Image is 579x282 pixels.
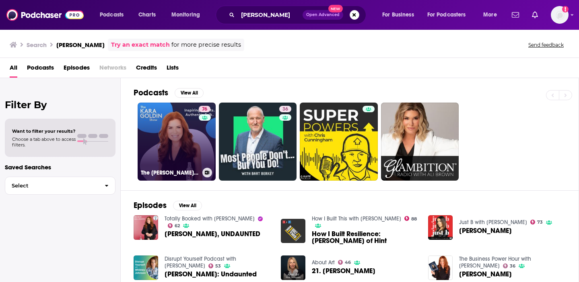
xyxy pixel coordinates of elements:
a: 76The [PERSON_NAME] Show [138,103,216,181]
span: New [328,5,343,12]
p: Saved Searches [5,163,115,171]
img: How I Built Resilience: Kara Goldin of Hint [281,219,305,243]
span: 53 [215,264,221,268]
span: for more precise results [171,40,241,49]
span: For Business [382,9,414,21]
span: Podcasts [100,9,124,21]
span: For Podcasters [427,9,466,21]
span: 76 [202,105,207,113]
a: Just B with Bethenny Frankel [459,219,527,226]
button: open menu [478,8,507,21]
button: Send feedback [526,41,566,48]
span: [PERSON_NAME], UNDAUNTED [165,231,260,237]
a: 36 [279,106,291,112]
span: Monitoring [171,9,200,21]
span: Choose a tab above to access filters. [12,136,76,148]
a: 21. Kara Goldin [312,268,375,274]
span: 36 [510,264,515,268]
a: Disrupt Yourself Podcast with Whitney Johnson [165,255,236,269]
a: The Business Power Hour with Deb Krier [459,255,531,269]
button: Show profile menu [551,6,569,24]
span: Networks [99,61,126,78]
a: About Art [312,259,335,266]
button: View All [173,201,202,210]
h3: Search [27,41,47,49]
img: Kara Goldin [428,255,453,280]
a: 53 [208,263,221,268]
span: More [483,9,497,21]
a: 88 [404,216,417,221]
span: Logged in as megcassidy [551,6,569,24]
span: 46 [345,261,351,264]
span: 36 [282,105,288,113]
img: Kara Goldin [428,215,453,240]
span: Want to filter your results? [12,128,76,134]
a: EpisodesView All [134,200,202,210]
button: Select [5,177,115,195]
button: open menu [94,8,134,21]
span: [PERSON_NAME] [459,227,512,234]
h2: Podcasts [134,88,168,98]
a: PodcastsView All [134,88,204,98]
a: Kara Goldin: Undaunted [165,271,257,278]
a: Show notifications dropdown [509,8,522,22]
img: User Profile [551,6,569,24]
a: Kara Goldin, UNDAUNTED [165,231,260,237]
a: Credits [136,61,157,78]
img: Kara Goldin, UNDAUNTED [134,215,158,240]
a: How I Built Resilience: Kara Goldin of Hint [312,231,418,244]
a: Podcasts [27,61,54,78]
h2: Filter By [5,99,115,111]
button: open menu [422,8,478,21]
span: 62 [175,224,180,228]
a: 73 [530,220,543,224]
span: 21. [PERSON_NAME] [312,268,375,274]
span: How I Built Resilience: [PERSON_NAME] of Hint [312,231,418,244]
a: 46 [338,260,351,265]
button: Open AdvancedNew [303,10,343,20]
img: Kara Goldin: Undaunted [134,255,158,280]
a: Episodes [64,61,90,78]
svg: Add a profile image [562,6,569,12]
h3: [PERSON_NAME] [56,41,105,49]
a: How I Built This with Guy Raz [312,215,401,222]
button: View All [175,88,204,98]
a: Try an exact match [111,40,170,49]
span: 88 [411,217,417,221]
a: Lists [167,61,179,78]
span: Open Advanced [306,13,340,17]
span: Select [5,183,98,188]
span: Charts [138,9,156,21]
a: All [10,61,17,78]
a: 36 [503,263,516,268]
div: Search podcasts, credits, & more... [223,6,374,24]
a: Kara Goldin [459,227,512,234]
a: Totally Booked with Zibby [165,215,255,222]
h3: The [PERSON_NAME] Show [141,169,199,176]
img: 21. Kara Goldin [281,255,305,280]
h2: Episodes [134,200,167,210]
img: Podchaser - Follow, Share and Rate Podcasts [6,7,84,23]
a: 62 [168,223,180,228]
a: 76 [199,106,210,112]
span: 73 [537,220,543,224]
a: Charts [133,8,161,21]
span: [PERSON_NAME]: Undaunted [165,271,257,278]
span: [PERSON_NAME] [459,271,512,278]
button: open menu [166,8,210,21]
button: open menu [377,8,424,21]
a: 36 [219,103,297,181]
a: Show notifications dropdown [529,8,541,22]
